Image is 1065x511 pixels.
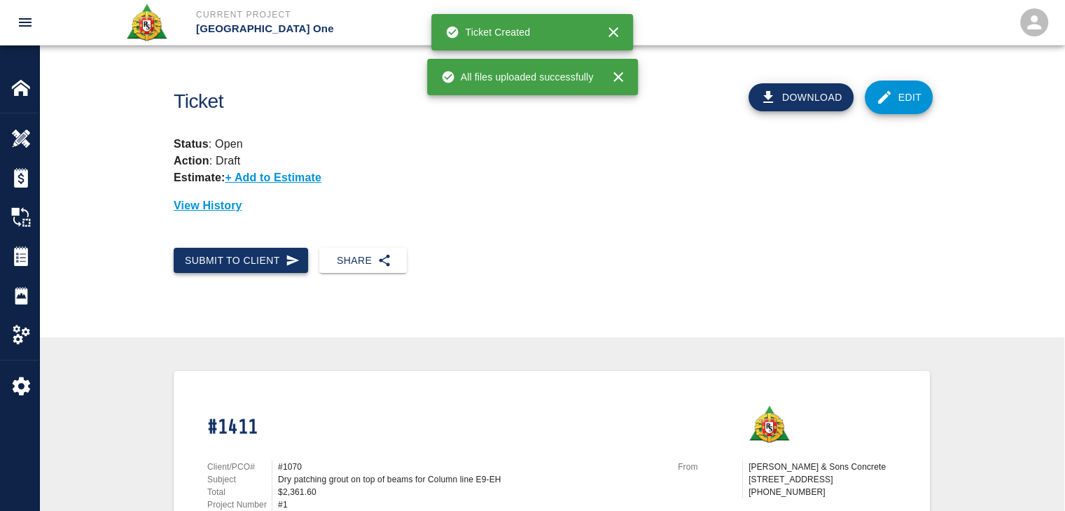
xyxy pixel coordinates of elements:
[278,473,661,486] div: Dry patching grout on top of beams for Column line E9-EH
[174,155,240,167] p: : Draft
[207,416,661,440] h1: #1411
[278,461,661,473] div: #1070
[749,461,896,473] p: [PERSON_NAME] & Sons Concrete
[174,136,930,153] p: : Open
[749,473,896,486] p: [STREET_ADDRESS]
[748,405,791,444] img: Roger & Sons Concrete
[174,248,308,274] button: Submit to Client
[174,155,209,167] strong: Action
[174,197,930,214] p: View History
[196,21,608,37] p: [GEOGRAPHIC_DATA] One
[445,20,530,45] div: Ticket Created
[319,248,407,274] button: Share
[125,3,168,42] img: Roger & Sons Concrete
[995,444,1065,511] iframe: Chat Widget
[196,8,608,21] p: Current Project
[278,498,661,511] div: #1
[678,461,742,473] p: From
[174,90,610,113] h1: Ticket
[865,80,933,114] a: Edit
[207,473,272,486] p: Subject
[207,461,272,473] p: Client/PCO#
[441,64,594,90] div: All files uploaded successfully
[207,486,272,498] p: Total
[749,486,896,498] p: [PHONE_NUMBER]
[749,83,854,111] button: Download
[278,486,661,498] div: $2,361.60
[174,171,225,183] strong: Estimate:
[207,498,272,511] p: Project Number
[174,138,209,150] strong: Status
[8,6,42,39] button: open drawer
[225,171,321,183] p: + Add to Estimate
